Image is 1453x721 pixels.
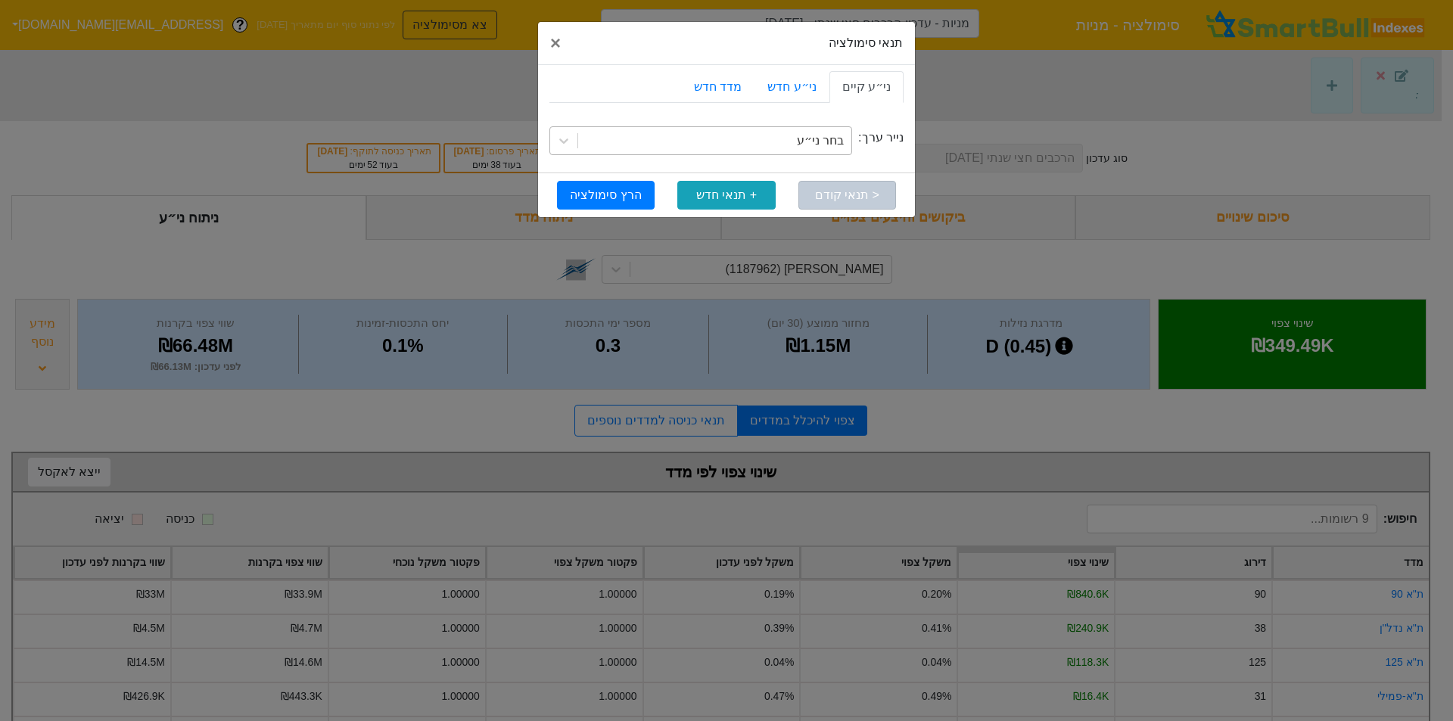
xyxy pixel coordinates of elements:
[557,181,655,210] button: הרץ סימולציה
[755,71,829,103] a: ני״ע חדש
[797,132,844,150] div: בחר ני״ע
[798,181,896,210] button: < תנאי קודם
[681,71,755,103] a: מדד חדש
[677,181,775,210] button: + תנאי חדש
[550,33,561,53] span: ×
[538,22,915,65] div: תנאי סימולציה
[829,71,904,103] a: ני״ע קיים
[858,129,904,147] label: נייר ערך:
